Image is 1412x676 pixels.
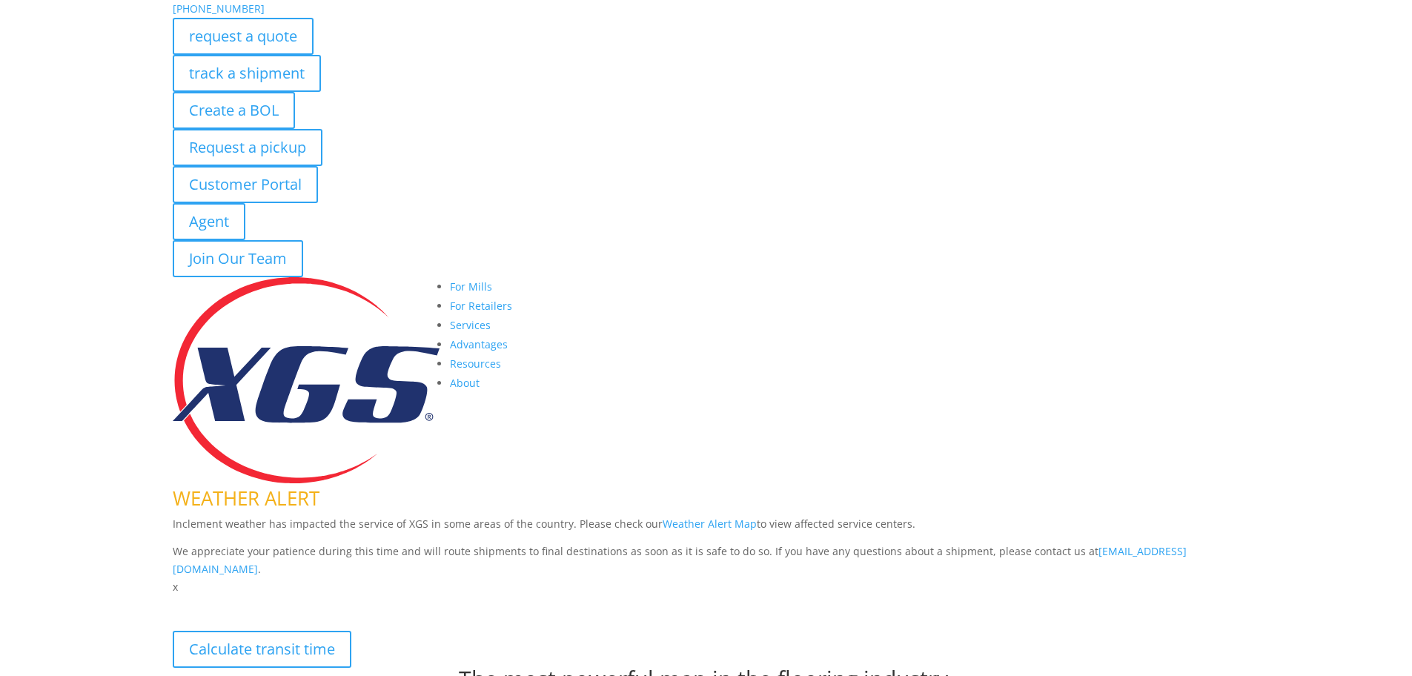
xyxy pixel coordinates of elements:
[450,279,492,294] a: For Mills
[173,1,265,16] a: [PHONE_NUMBER]
[173,129,322,166] a: Request a pickup
[173,543,1240,578] p: We appreciate your patience during this time and will route shipments to final destinations as so...
[450,299,512,313] a: For Retailers
[173,578,1240,596] p: x
[173,485,319,511] span: WEATHER ALERT
[173,631,351,668] a: Calculate transit time
[173,240,303,277] a: Join Our Team
[450,376,480,390] a: About
[173,166,318,203] a: Customer Portal
[173,18,314,55] a: request a quote
[450,357,501,371] a: Resources
[450,337,508,351] a: Advantages
[663,517,757,531] a: Weather Alert Map
[450,318,491,332] a: Services
[173,515,1240,543] p: Inclement weather has impacted the service of XGS in some areas of the country. Please check our ...
[173,203,245,240] a: Agent
[173,596,1240,632] p: XGS Distribution Network
[173,92,295,129] a: Create a BOL
[173,55,321,92] a: track a shipment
